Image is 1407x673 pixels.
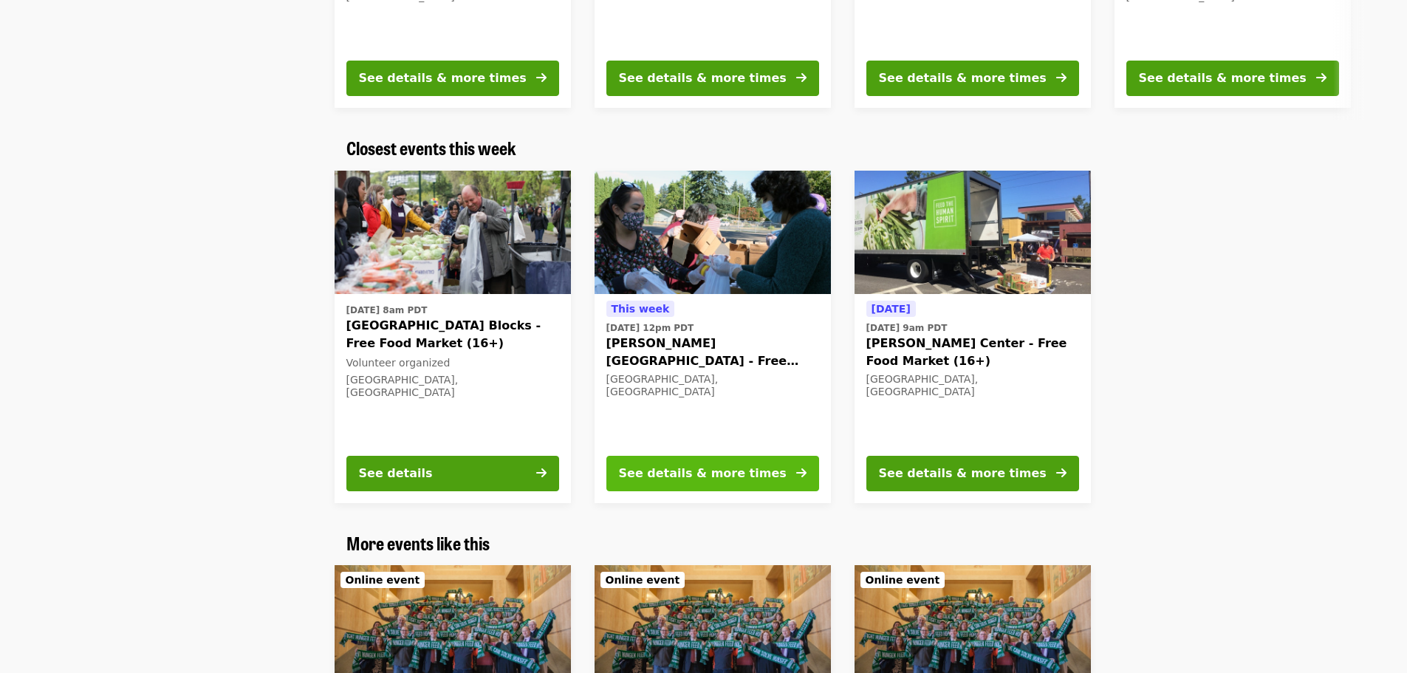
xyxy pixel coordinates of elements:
button: See details & more times [1126,61,1339,96]
div: Closest events this week [335,137,1073,159]
span: [DATE] [872,303,911,315]
button: See details & more times [346,61,559,96]
span: This week [612,303,670,315]
i: arrow-right icon [1056,71,1067,85]
a: More events like this [346,533,490,554]
div: See details [359,465,433,482]
a: See details for "Ortiz Center - Free Food Market (16+)" [855,171,1091,503]
time: [DATE] 12pm PDT [606,321,694,335]
span: Closest events this week [346,134,516,160]
button: See details & more times [606,61,819,96]
button: See details & more times [866,61,1079,96]
span: Online event [346,574,420,586]
span: [PERSON_NAME][GEOGRAPHIC_DATA] - Free Food Market (16+) [606,335,819,370]
div: See details & more times [619,465,787,482]
div: See details & more times [359,69,527,87]
button: See details & more times [866,456,1079,491]
span: More events like this [346,530,490,556]
time: [DATE] 8am PDT [346,304,428,317]
button: See details & more times [606,456,819,491]
img: PSU South Park Blocks - Free Food Market (16+) organized by Oregon Food Bank [335,171,571,295]
div: More events like this [335,533,1073,554]
span: [PERSON_NAME] Center - Free Food Market (16+) [866,335,1079,370]
a: See details for "Sitton Elementary - Free Food Market (16+)" [595,171,831,503]
div: [GEOGRAPHIC_DATA], [GEOGRAPHIC_DATA] [866,373,1079,398]
span: Volunteer organized [346,357,451,369]
time: [DATE] 9am PDT [866,321,948,335]
button: See details [346,456,559,491]
span: Online event [606,574,680,586]
i: arrow-right icon [536,71,547,85]
img: Ortiz Center - Free Food Market (16+) organized by Oregon Food Bank [855,171,1091,295]
a: Closest events this week [346,137,516,159]
span: [GEOGRAPHIC_DATA] Blocks - Free Food Market (16+) [346,317,559,352]
i: arrow-right icon [796,71,807,85]
i: arrow-right icon [1316,71,1326,85]
i: arrow-right icon [796,466,807,480]
div: [GEOGRAPHIC_DATA], [GEOGRAPHIC_DATA] [606,373,819,398]
div: See details & more times [619,69,787,87]
a: See details for "PSU South Park Blocks - Free Food Market (16+)" [335,171,571,503]
i: arrow-right icon [1056,466,1067,480]
div: See details & more times [879,69,1047,87]
div: [GEOGRAPHIC_DATA], [GEOGRAPHIC_DATA] [346,374,559,399]
img: Sitton Elementary - Free Food Market (16+) organized by Oregon Food Bank [595,171,831,295]
span: Online event [866,574,940,586]
i: arrow-right icon [536,466,547,480]
div: See details & more times [1139,69,1307,87]
div: See details & more times [879,465,1047,482]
